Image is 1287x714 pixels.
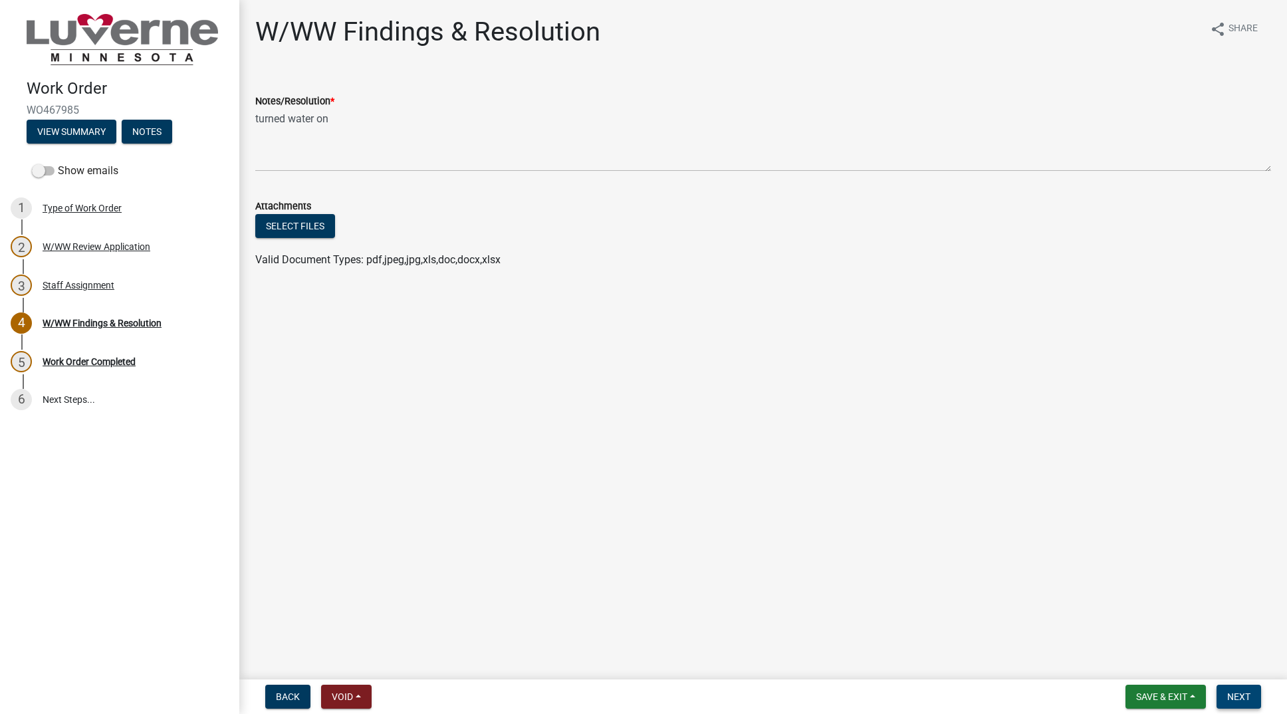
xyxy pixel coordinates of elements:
[122,127,172,138] wm-modal-confirm: Notes
[27,14,218,65] img: City of Luverne, Minnesota
[1199,16,1268,42] button: shareShare
[122,120,172,144] button: Notes
[27,127,116,138] wm-modal-confirm: Summary
[27,104,213,116] span: WO467985
[255,253,501,266] span: Valid Document Types: pdf,jpeg,jpg,xls,doc,docx,xlsx
[1210,21,1226,37] i: share
[43,281,114,290] div: Staff Assignment
[11,236,32,257] div: 2
[255,214,335,238] button: Select files
[11,389,32,410] div: 6
[11,351,32,372] div: 5
[11,197,32,219] div: 1
[11,312,32,334] div: 4
[332,691,353,702] span: Void
[43,357,136,366] div: Work Order Completed
[265,685,310,709] button: Back
[321,685,372,709] button: Void
[27,120,116,144] button: View Summary
[1228,21,1258,37] span: Share
[43,242,150,251] div: W/WW Review Application
[255,16,600,48] h1: W/WW Findings & Resolution
[1136,691,1187,702] span: Save & Exit
[255,202,311,211] label: Attachments
[11,275,32,296] div: 3
[1125,685,1206,709] button: Save & Exit
[1227,691,1250,702] span: Next
[32,163,118,179] label: Show emails
[276,691,300,702] span: Back
[255,97,334,106] label: Notes/Resolution
[1217,685,1261,709] button: Next
[27,79,229,98] h4: Work Order
[43,318,162,328] div: W/WW Findings & Resolution
[43,203,122,213] div: Type of Work Order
